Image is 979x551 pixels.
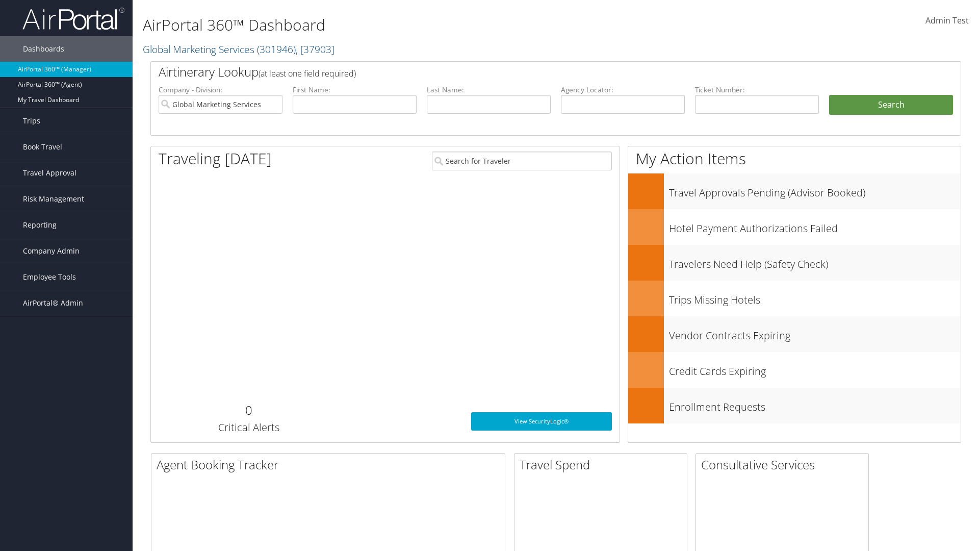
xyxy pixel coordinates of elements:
h2: 0 [159,402,339,419]
h2: Travel Spend [520,456,687,473]
h3: Enrollment Requests [669,395,961,414]
label: Last Name: [427,85,551,95]
a: Travelers Need Help (Safety Check) [628,245,961,281]
h3: Trips Missing Hotels [669,288,961,307]
span: Company Admin [23,238,80,264]
h2: Consultative Services [701,456,868,473]
h3: Credit Cards Expiring [669,359,961,379]
h2: Agent Booking Tracker [157,456,505,473]
span: Trips [23,108,40,134]
span: , [ 37903 ] [296,42,334,56]
h1: My Action Items [628,148,961,169]
span: AirPortal® Admin [23,290,83,316]
span: (at least one field required) [259,68,356,79]
span: Admin Test [925,15,969,26]
h3: Critical Alerts [159,420,339,435]
h3: Hotel Payment Authorizations Failed [669,216,961,236]
h1: Traveling [DATE] [159,148,272,169]
label: First Name: [293,85,417,95]
span: ( 301946 ) [257,42,296,56]
h3: Travelers Need Help (Safety Check) [669,252,961,271]
a: Global Marketing Services [143,42,334,56]
a: View SecurityLogic® [471,412,612,431]
a: Admin Test [925,5,969,37]
span: Risk Management [23,186,84,212]
label: Agency Locator: [561,85,685,95]
button: Search [829,95,953,115]
h3: Vendor Contracts Expiring [669,323,961,343]
a: Travel Approvals Pending (Advisor Booked) [628,173,961,209]
label: Company - Division: [159,85,282,95]
a: Vendor Contracts Expiring [628,316,961,352]
a: Credit Cards Expiring [628,352,961,388]
h1: AirPortal 360™ Dashboard [143,14,693,36]
h2: Airtinerary Lookup [159,63,886,81]
label: Ticket Number: [695,85,819,95]
span: Reporting [23,212,57,238]
h3: Travel Approvals Pending (Advisor Booked) [669,181,961,200]
img: airportal-logo.png [22,7,124,31]
input: Search for Traveler [432,152,612,170]
span: Travel Approval [23,160,76,186]
span: Dashboards [23,36,64,62]
span: Book Travel [23,134,62,160]
a: Trips Missing Hotels [628,281,961,316]
span: Employee Tools [23,264,76,290]
a: Enrollment Requests [628,388,961,423]
a: Hotel Payment Authorizations Failed [628,209,961,245]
